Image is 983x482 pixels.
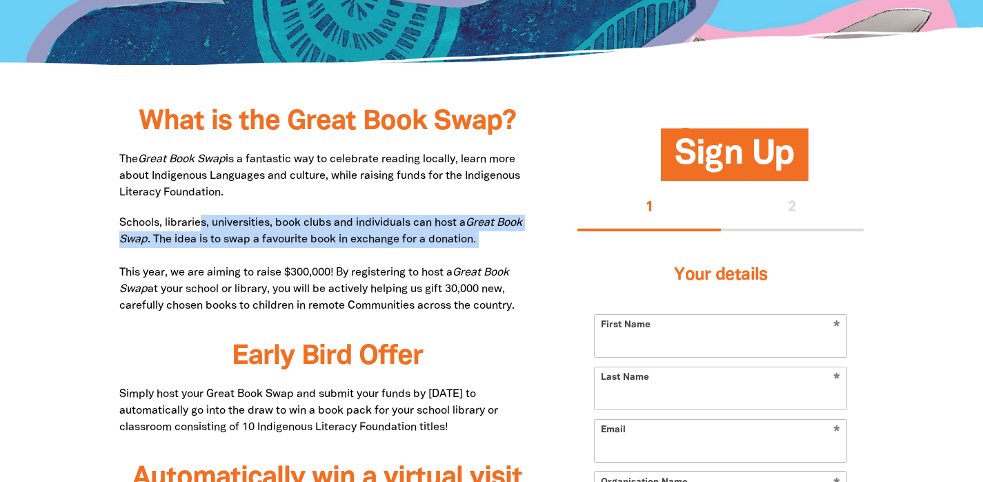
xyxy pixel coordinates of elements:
[138,155,226,164] em: Great Book Swap
[577,187,721,231] button: Stage 1
[119,151,537,201] p: The is a fantastic way to celebrate reading locally, learn more about Indigenous Languages and cu...
[119,386,537,436] p: Simply host your Great Book Swap and submit your funds by [DATE] to automatically go into the dra...
[594,248,847,303] h3: Your details
[139,109,516,135] span: What is the Great Book Swap?
[119,215,537,314] p: Schools, libraries, universities, book clubs and individuals can host a . The idea is to swap a f...
[675,139,795,182] span: Sign Up
[232,344,423,369] span: Early Bird Offer
[119,268,509,294] em: Great Book Swap
[119,218,522,244] em: Great Book Swap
